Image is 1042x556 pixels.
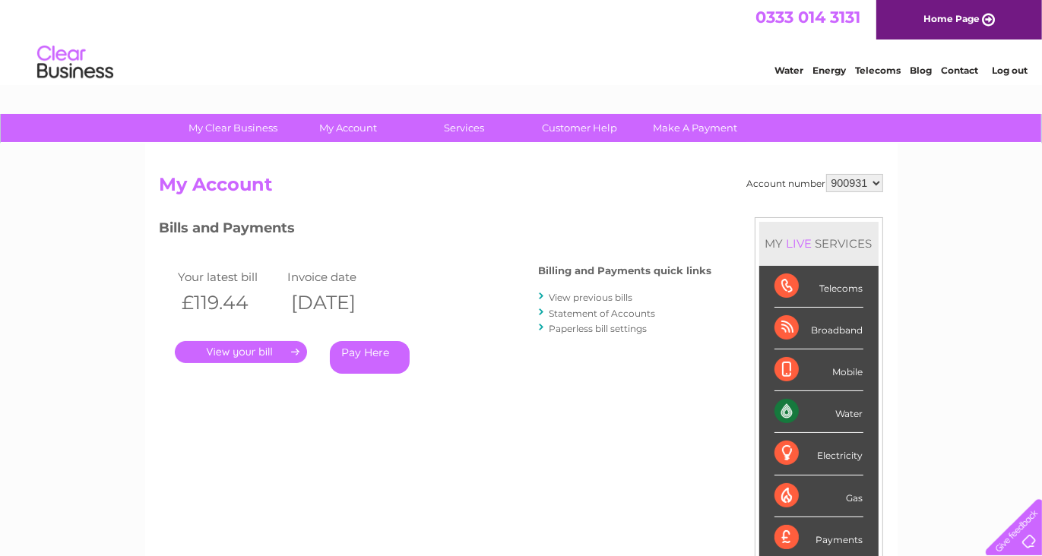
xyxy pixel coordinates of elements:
a: Paperless bill settings [550,323,648,334]
a: View previous bills [550,292,633,303]
div: Electricity [774,433,863,475]
h3: Bills and Payments [160,217,712,244]
div: Account number [747,174,883,192]
a: Blog [910,65,932,76]
a: My Clear Business [170,114,296,142]
h4: Billing and Payments quick links [539,265,712,276]
td: Your latest bill [175,267,284,287]
a: Pay Here [330,341,410,374]
a: Telecoms [855,65,901,76]
div: Telecoms [774,266,863,308]
a: Customer Help [517,114,642,142]
a: Energy [812,65,846,76]
div: Gas [774,475,863,517]
a: Log out [992,65,1028,76]
a: Water [774,65,803,76]
div: Broadband [774,308,863,349]
div: Water [774,391,863,433]
div: MY SERVICES [759,222,879,265]
div: Mobile [774,349,863,391]
a: Contact [941,65,978,76]
th: £119.44 [175,287,284,318]
img: logo.png [36,39,114,86]
a: My Account [286,114,411,142]
a: Statement of Accounts [550,308,656,319]
div: Clear Business is a trading name of Verastar Limited (registered in [GEOGRAPHIC_DATA] No. 3667643... [163,8,881,74]
a: Services [401,114,527,142]
a: Make A Payment [632,114,758,142]
div: LIVE [784,236,816,251]
a: . [175,341,307,363]
td: Invoice date [283,267,393,287]
h2: My Account [160,174,883,203]
th: [DATE] [283,287,393,318]
a: 0333 014 3131 [755,8,860,27]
